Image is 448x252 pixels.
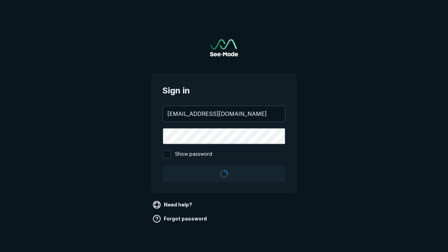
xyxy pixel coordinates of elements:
span: Show password [175,150,212,159]
span: Sign in [162,84,286,97]
a: Forgot password [151,213,210,224]
a: Go to sign in [210,39,238,56]
input: your@email.com [163,106,285,121]
a: Need help? [151,199,195,210]
img: See-Mode Logo [210,39,238,56]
